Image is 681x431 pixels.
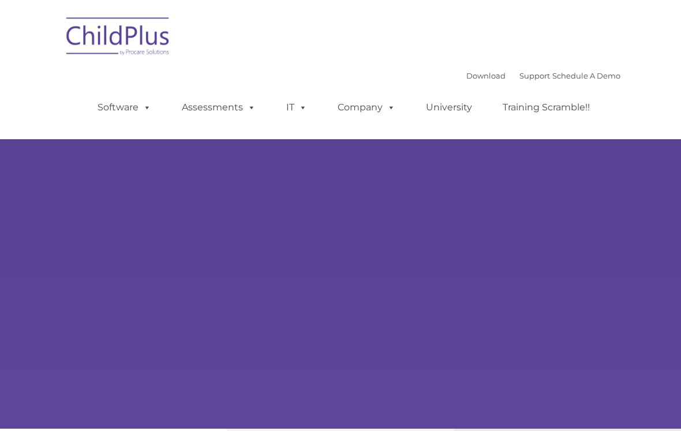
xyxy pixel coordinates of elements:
[275,96,319,119] a: IT
[466,71,620,80] font: |
[519,71,550,80] a: Support
[466,71,506,80] a: Download
[491,96,601,119] a: Training Scramble!!
[326,96,407,119] a: Company
[170,96,267,119] a: Assessments
[86,96,163,119] a: Software
[414,96,484,119] a: University
[61,9,176,67] img: ChildPlus by Procare Solutions
[552,71,620,80] a: Schedule A Demo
